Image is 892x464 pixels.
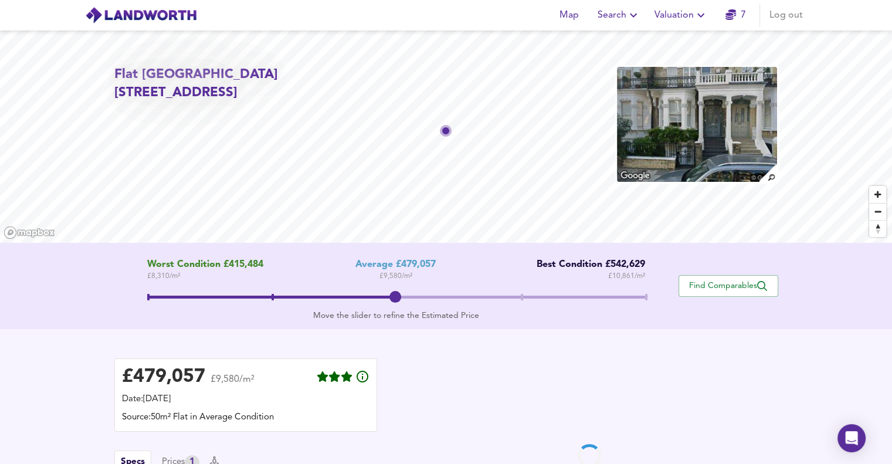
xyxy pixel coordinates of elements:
[616,66,778,183] img: property
[355,259,436,270] div: Average £479,057
[551,4,588,27] button: Map
[765,4,808,27] button: Log out
[122,411,369,424] div: Source: 50m² Flat in Average Condition
[869,220,886,237] button: Reset bearing to north
[717,4,755,27] button: 7
[379,270,412,282] span: £ 9,580 / m²
[598,7,640,23] span: Search
[147,310,645,321] div: Move the slider to refine the Estimated Price
[769,7,803,23] span: Log out
[837,424,866,452] div: Open Intercom Messenger
[211,375,255,392] span: £9,580/m²
[147,270,263,282] span: £ 8,310 / m²
[650,4,713,27] button: Valuation
[122,393,369,406] div: Date: [DATE]
[679,275,778,297] button: Find Comparables
[725,7,746,23] a: 7
[114,66,327,103] h2: Flat [GEOGRAPHIC_DATA][STREET_ADDRESS]
[85,6,197,24] img: logo
[608,270,645,282] span: £ 10,861 / m²
[869,203,886,220] button: Zoom out
[147,259,263,270] span: Worst Condition £415,484
[528,259,645,270] div: Best Condition £542,629
[654,7,708,23] span: Valuation
[4,226,55,239] a: Mapbox homepage
[758,163,778,184] img: search
[869,186,886,203] button: Zoom in
[593,4,645,27] button: Search
[122,368,205,386] div: £ 479,057
[555,7,584,23] span: Map
[685,280,772,292] span: Find Comparables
